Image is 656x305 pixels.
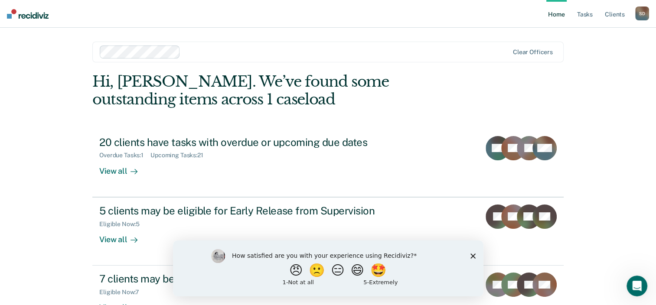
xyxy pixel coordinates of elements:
[99,204,404,217] div: 5 clients may be eligible for Early Release from Supervision
[635,6,649,20] div: S D
[92,129,564,197] a: 20 clients have tasks with overdue or upcoming due datesOverdue Tasks:1Upcoming Tasks:21View all
[99,159,148,176] div: View all
[635,6,649,20] button: SD
[173,240,483,296] iframe: Survey by Kim from Recidiviz
[99,221,147,228] div: Eligible Now : 5
[92,197,564,266] a: 5 clients may be eligible for Early Release from SupervisionEligible Now:5View all
[150,152,210,159] div: Upcoming Tasks : 21
[99,136,404,149] div: 20 clients have tasks with overdue or upcoming due dates
[627,276,647,296] iframe: Intercom live chat
[99,227,148,244] div: View all
[513,49,553,56] div: Clear officers
[99,273,404,285] div: 7 clients may be eligible for Annual Report Status
[99,152,150,159] div: Overdue Tasks : 1
[92,73,469,108] div: Hi, [PERSON_NAME]. We’ve found some outstanding items across 1 caseload
[99,289,146,296] div: Eligible Now : 7
[7,9,49,19] img: Recidiviz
